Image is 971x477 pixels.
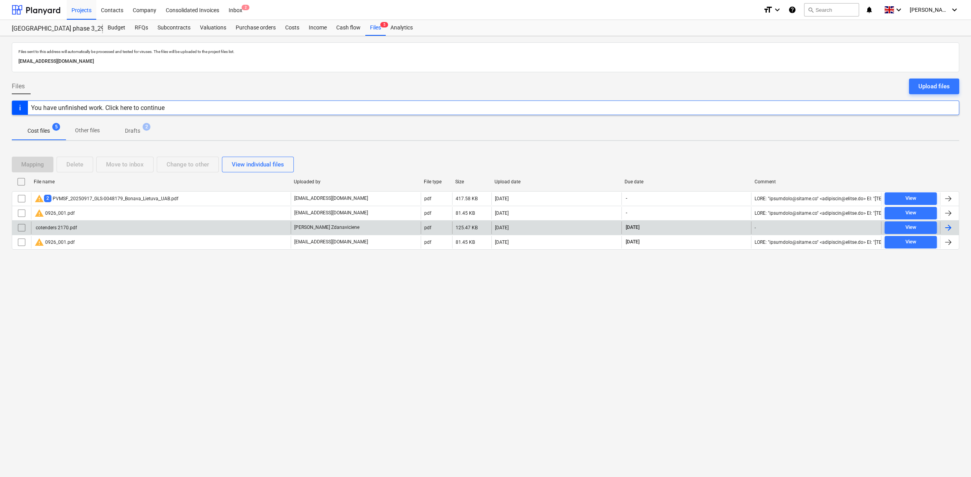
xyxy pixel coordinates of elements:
[195,20,231,36] a: Valuations
[153,20,195,36] a: Subcontracts
[424,179,449,185] div: File type
[495,239,509,245] div: [DATE]
[905,238,916,247] div: View
[885,221,937,234] button: View
[456,239,475,245] div: 81.45 KB
[125,127,140,135] p: Drafts
[103,20,130,36] a: Budget
[231,20,280,36] a: Purchase orders
[424,210,431,216] div: pdf
[34,179,288,185] div: File name
[35,208,44,218] span: warning
[424,196,431,201] div: pdf
[625,179,748,185] div: Due date
[773,5,782,15] i: keyboard_arrow_down
[950,5,959,15] i: keyboard_arrow_down
[424,225,431,230] div: pdf
[918,81,950,91] div: Upload files
[495,196,509,201] div: [DATE]
[280,20,304,36] a: Costs
[788,5,796,15] i: Knowledge base
[12,82,25,91] span: Files
[386,20,418,36] a: Analytics
[456,210,475,216] div: 81.45 KB
[18,49,953,54] p: Files sent to this address will automatically be processed and tested for viruses. The files will...
[456,225,478,230] div: 125.47 KB
[625,239,640,245] span: [DATE]
[885,207,937,219] button: View
[804,3,859,16] button: Search
[910,7,949,13] span: [PERSON_NAME] Zdanaviciene
[35,238,44,247] span: warning
[52,123,60,131] span: 5
[932,439,971,477] iframe: Chat Widget
[75,126,100,135] p: Other files
[905,194,916,203] div: View
[755,225,756,230] div: -
[232,159,284,170] div: View individual files
[294,195,368,202] p: [EMAIL_ADDRESS][DOMAIN_NAME]
[885,192,937,205] button: View
[294,224,359,231] p: [PERSON_NAME] Zdanaviciene
[456,196,478,201] div: 417.58 KB
[905,208,916,217] div: View
[242,5,249,10] span: 2
[495,179,618,185] div: Upload date
[495,210,509,216] div: [DATE]
[808,7,814,13] span: search
[35,194,44,203] span: warning
[304,20,332,36] a: Income
[380,22,388,27] span: 5
[365,20,386,36] div: Files
[294,179,418,185] div: Uploaded by
[894,5,903,15] i: keyboard_arrow_down
[222,157,294,172] button: View individual files
[31,104,165,111] div: You have unfinished work. Click here to continue
[755,179,878,185] div: Comment
[18,57,953,66] p: [EMAIL_ADDRESS][DOMAIN_NAME]
[294,239,368,245] p: [EMAIL_ADDRESS][DOMAIN_NAME]
[27,127,50,135] p: Cost files
[865,5,873,15] i: notifications
[625,210,628,216] span: -
[332,20,365,36] a: Cash flow
[35,194,178,203] div: PVMSF_20250917_GLS-0048179_Bonava_Lietuva,_UAB.pdf
[625,224,640,231] span: [DATE]
[294,210,368,216] p: [EMAIL_ADDRESS][DOMAIN_NAME]
[130,20,153,36] a: RFQs
[495,225,509,230] div: [DATE]
[909,79,959,94] button: Upload files
[885,236,937,249] button: View
[365,20,386,36] a: Files5
[35,225,77,230] div: cotenders 2170.pdf
[625,195,628,202] span: -
[424,239,431,245] div: pdf
[905,223,916,232] div: View
[12,25,93,33] div: [GEOGRAPHIC_DATA] phase 3_2901993/2901994/2901995
[143,123,150,131] span: 2
[35,208,75,218] div: 0926_001.pdf
[455,179,488,185] div: Size
[763,5,773,15] i: format_size
[35,238,75,247] div: 0926_001.pdf
[44,195,51,202] span: 2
